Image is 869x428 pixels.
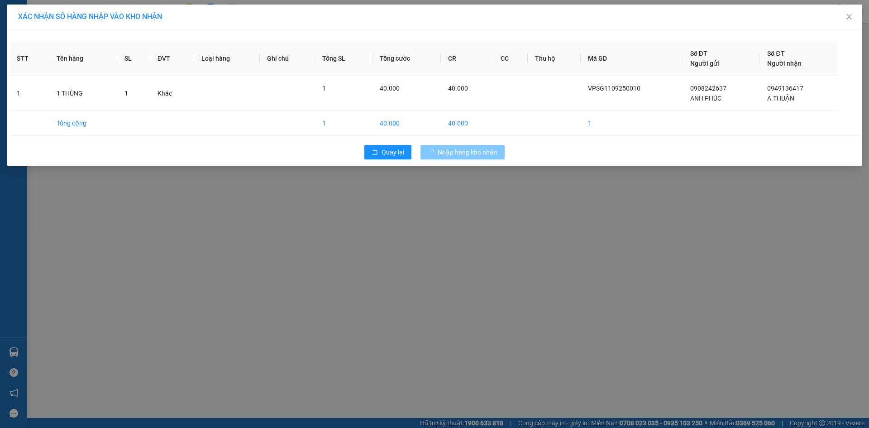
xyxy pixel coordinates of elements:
th: CR [441,41,493,76]
td: 1 [581,111,683,136]
th: Mã GD [581,41,683,76]
button: Nhập hàng kho nhận [420,145,505,159]
button: Close [836,5,862,30]
span: 0949136417 [767,85,803,92]
span: VPSG1109250010 [588,85,640,92]
th: Tổng SL [315,41,372,76]
td: 1 [315,111,372,136]
th: Loại hàng [194,41,260,76]
td: 1 [10,76,49,111]
span: Người nhận [767,60,802,67]
button: rollbackQuay lại [364,145,411,159]
span: Số ĐT [767,50,784,57]
th: Tên hàng [49,41,117,76]
th: Tổng cước [372,41,441,76]
td: Tổng cộng [49,111,117,136]
span: rollback [372,149,378,156]
span: A.THUẬN [767,95,794,102]
th: Ghi chú [260,41,315,76]
span: XÁC NHẬN SỐ HÀNG NHẬP VÀO KHO NHẬN [18,12,162,21]
td: 1 THÙNG [49,76,117,111]
span: 40.000 [380,85,400,92]
span: close [845,13,853,20]
span: Nhập hàng kho nhận [438,147,497,157]
span: 0908242637 [690,85,726,92]
span: 1 [322,85,326,92]
th: SL [117,41,150,76]
th: STT [10,41,49,76]
span: Người gửi [690,60,719,67]
th: Thu hộ [528,41,581,76]
span: Quay lại [382,147,404,157]
span: loading [428,149,438,155]
td: Khác [150,76,195,111]
span: 1 [124,90,128,97]
th: ĐVT [150,41,195,76]
td: 40.000 [372,111,441,136]
th: CC [493,41,528,76]
span: 40.000 [448,85,468,92]
span: Số ĐT [690,50,707,57]
span: ANH PHÚC [690,95,721,102]
td: 40.000 [441,111,493,136]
